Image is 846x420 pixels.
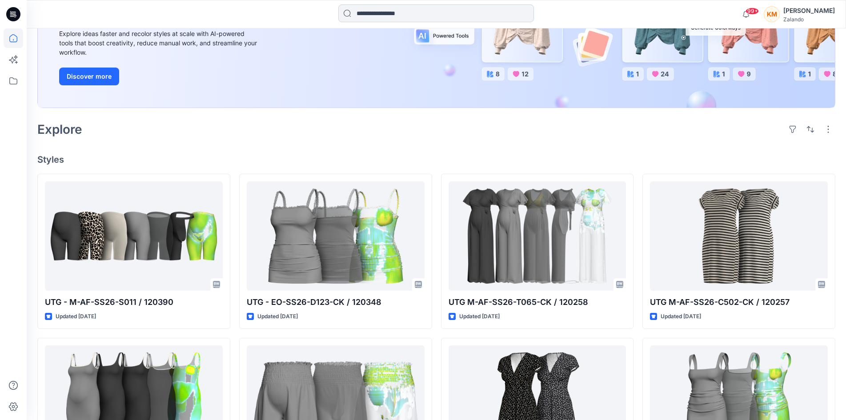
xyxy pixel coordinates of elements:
p: Updated [DATE] [459,312,500,321]
span: 99+ [746,8,759,15]
div: Explore ideas faster and recolor styles at scale with AI-powered tools that boost creativity, red... [59,29,259,57]
p: Updated [DATE] [257,312,298,321]
p: UTG - M-AF-SS26-S011 / 120390 [45,296,223,308]
a: Discover more [59,68,259,85]
h4: Styles [37,154,835,165]
p: UTG M-AF-SS26-C502-CK / 120257 [650,296,828,308]
a: UTG M-AF-SS26-T065-CK / 120258 [449,181,626,291]
p: UTG M-AF-SS26-T065-CK / 120258 [449,296,626,308]
h2: Explore [37,122,82,136]
div: Zalando [783,16,835,23]
p: Updated [DATE] [661,312,701,321]
a: UTG - M-AF-SS26-S011 / 120390 [45,181,223,291]
a: UTG M-AF-SS26-C502-CK / 120257 [650,181,828,291]
div: KM [764,6,780,22]
p: UTG - EO-SS26-D123-CK / 120348 [247,296,425,308]
a: UTG - EO-SS26-D123-CK / 120348 [247,181,425,291]
button: Discover more [59,68,119,85]
p: Updated [DATE] [56,312,96,321]
div: [PERSON_NAME] [783,5,835,16]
